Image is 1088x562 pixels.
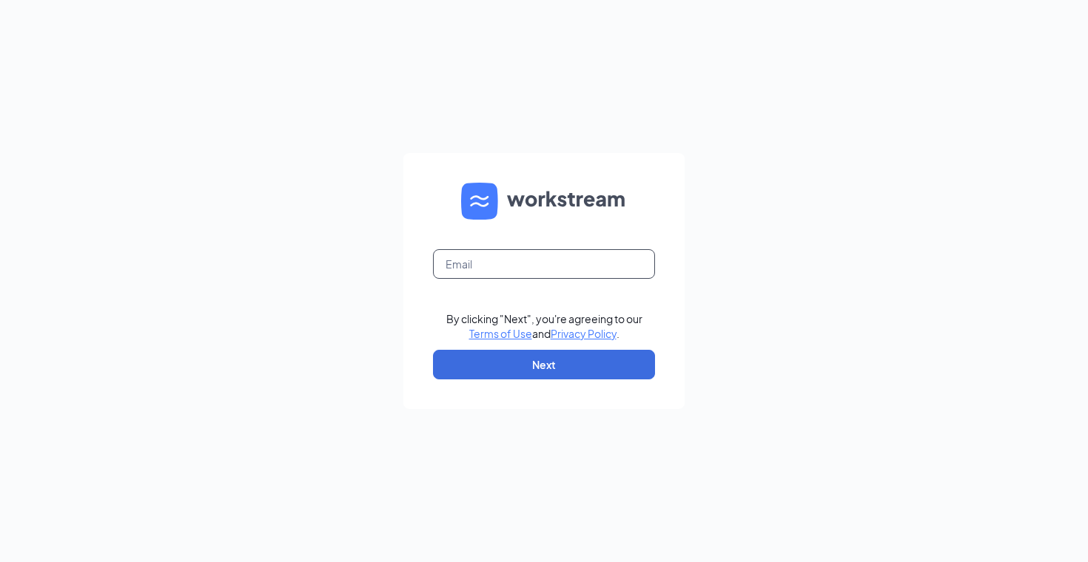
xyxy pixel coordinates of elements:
input: Email [433,249,655,279]
img: WS logo and Workstream text [461,183,627,220]
a: Privacy Policy [551,327,617,340]
button: Next [433,350,655,379]
div: By clicking "Next", you're agreeing to our and . [446,311,642,341]
a: Terms of Use [469,327,532,340]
